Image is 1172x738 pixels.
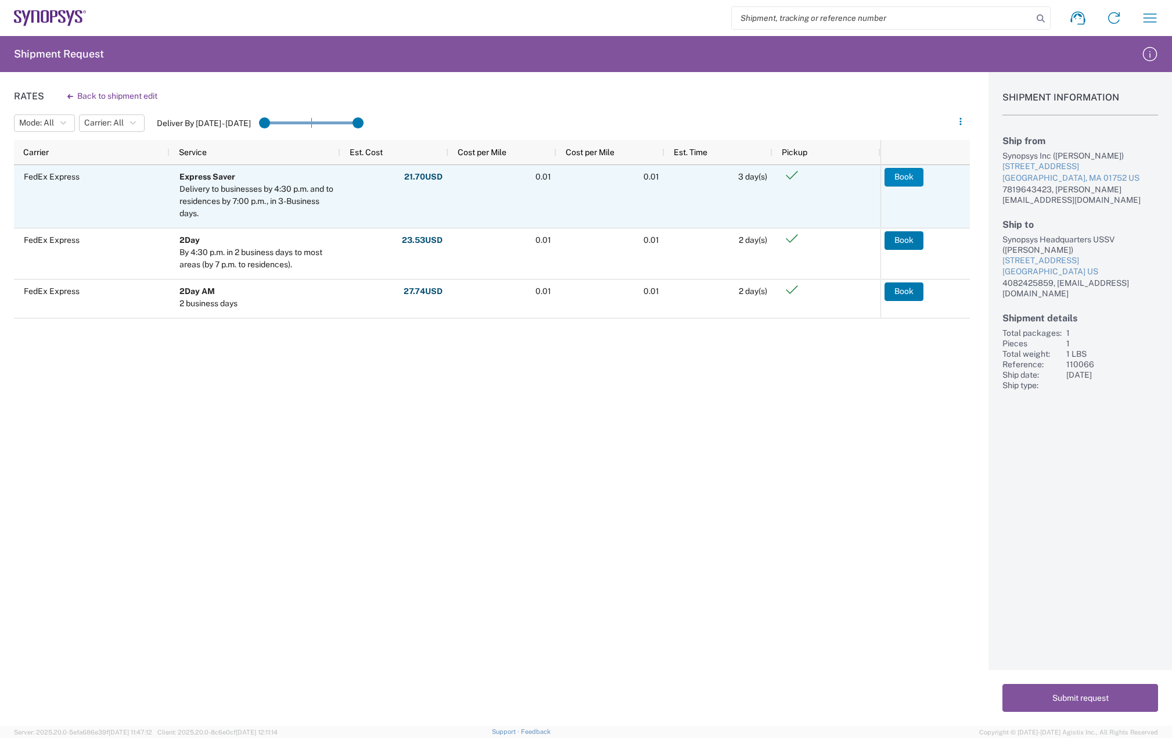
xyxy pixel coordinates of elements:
label: Deliver By [DATE] - [DATE] [157,118,251,128]
button: 21.70USD [404,168,443,187]
a: Support [492,728,521,735]
span: Carrier: All [84,117,124,128]
span: Copyright © [DATE]-[DATE] Agistix Inc., All Rights Reserved [979,727,1158,737]
div: [GEOGRAPHIC_DATA] US [1002,266,1158,278]
h1: Shipment Information [1002,92,1158,116]
span: 0.01 [643,286,659,296]
input: Shipment, tracking or reference number [732,7,1033,29]
span: Cost per Mile [458,148,506,157]
h2: Shipment details [1002,313,1158,324]
div: Ship type: [1002,380,1062,391]
b: Express Saver [179,172,235,181]
strong: 23.53 USD [402,235,443,246]
span: FedEx Express [24,235,80,245]
button: Back to shipment edit [58,86,167,106]
div: By 4:30 p.m. in 2 business days to most areas (by 7 p.m. to residences). [179,246,335,271]
h2: Shipment Request [14,47,104,61]
div: Synopsys Headquarters USSV ([PERSON_NAME]) [1002,234,1158,255]
span: 0.01 [643,235,659,245]
span: 2 day(s) [739,235,767,245]
div: [GEOGRAPHIC_DATA], MA 01752 US [1002,173,1158,184]
span: Pickup [782,148,807,157]
button: Book [885,231,923,250]
div: 1 [1066,328,1158,338]
a: Feedback [521,728,551,735]
span: Carrier [23,148,49,157]
button: Carrier: All [79,114,145,132]
div: [STREET_ADDRESS] [1002,161,1158,173]
div: [STREET_ADDRESS] [1002,255,1158,267]
strong: 21.70 USD [404,171,443,182]
div: Reference: [1002,359,1062,370]
span: [DATE] 12:11:14 [236,729,278,736]
div: 2 business days [179,298,238,310]
span: Service [179,148,207,157]
div: Total packages: [1002,328,1062,338]
a: [STREET_ADDRESS][GEOGRAPHIC_DATA], MA 01752 US [1002,161,1158,184]
button: Mode: All [14,114,75,132]
div: Synopsys Inc ([PERSON_NAME]) [1002,151,1158,161]
a: [STREET_ADDRESS][GEOGRAPHIC_DATA] US [1002,255,1158,278]
h1: Rates [14,91,44,102]
button: Submit request [1002,684,1158,712]
button: 27.74USD [403,282,443,301]
span: FedEx Express [24,172,80,181]
span: Cost per Mile [566,148,614,157]
span: 0.01 [535,286,551,296]
div: 7819643423, [PERSON_NAME][EMAIL_ADDRESS][DOMAIN_NAME] [1002,184,1158,205]
strong: 27.74 USD [404,286,443,297]
div: 110066 [1066,359,1158,370]
button: Book [885,282,923,301]
div: 1 [1066,338,1158,349]
span: Mode: All [19,117,54,128]
span: Est. Cost [350,148,383,157]
span: Client: 2025.20.0-8c6e0cf [157,729,278,736]
div: Total weight: [1002,349,1062,359]
div: 4082425859, [EMAIL_ADDRESS][DOMAIN_NAME] [1002,278,1158,299]
span: Est. Time [674,148,707,157]
span: 0.01 [535,235,551,245]
div: [DATE] [1066,370,1158,380]
b: 2Day AM [179,286,215,296]
span: 2 day(s) [739,286,767,296]
h2: Ship to [1002,219,1158,230]
span: 0.01 [643,172,659,181]
div: Pieces [1002,338,1062,349]
div: 1 LBS [1066,349,1158,359]
b: 2Day [179,235,200,245]
div: Ship date: [1002,370,1062,380]
span: 3 day(s) [738,172,767,181]
button: Book [885,168,923,187]
span: 0.01 [535,172,551,181]
span: [DATE] 11:47:12 [109,729,152,736]
span: FedEx Express [24,286,80,296]
div: Delivery to businesses by 4:30 p.m. and to residences by 7:00 p.m., in 3-Business days. [179,183,335,220]
h2: Ship from [1002,135,1158,146]
button: 23.53USD [401,231,443,250]
span: Server: 2025.20.0-5efa686e39f [14,729,152,736]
